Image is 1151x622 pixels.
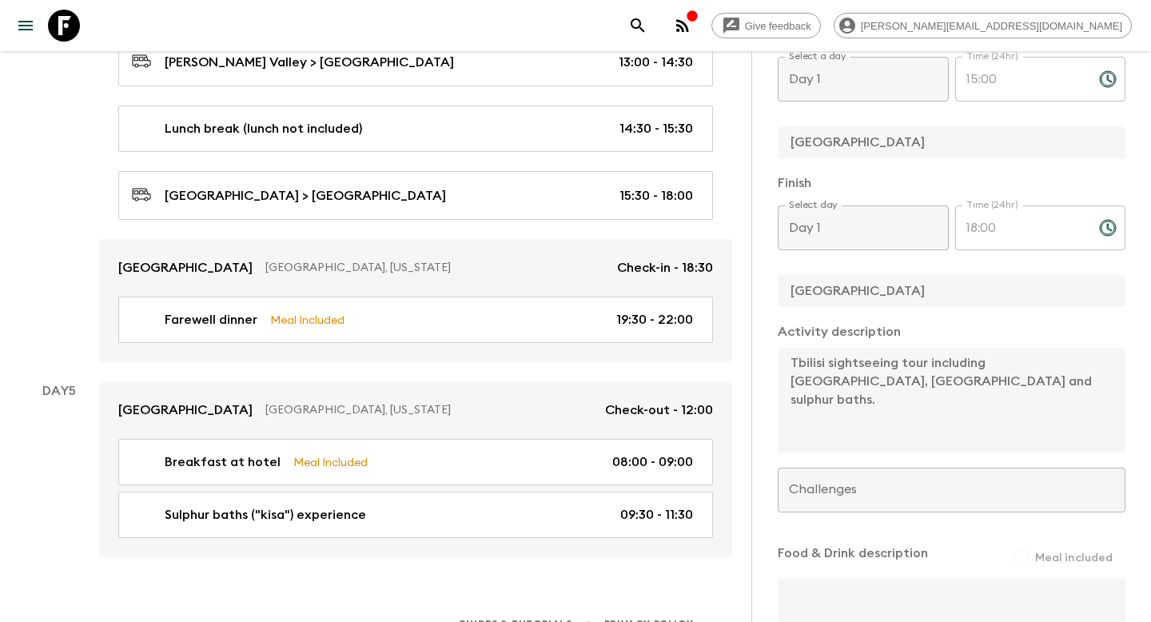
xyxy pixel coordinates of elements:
[165,53,454,72] p: [PERSON_NAME] Valley > [GEOGRAPHIC_DATA]
[293,453,368,471] p: Meal Included
[118,401,253,420] p: [GEOGRAPHIC_DATA]
[165,119,362,138] p: Lunch break (lunch not included)
[966,198,1018,212] label: Time (24hr)
[165,453,281,472] p: Breakfast at hotel
[165,505,366,524] p: Sulphur baths ("kisa") experience
[955,57,1086,102] input: hh:mm
[789,50,846,63] label: Select a day
[622,10,654,42] button: search adventures
[19,381,99,401] p: Day 5
[99,381,732,439] a: [GEOGRAPHIC_DATA][GEOGRAPHIC_DATA], [US_STATE]Check-out - 12:00
[616,310,693,329] p: 19:30 - 22:00
[118,171,713,220] a: [GEOGRAPHIC_DATA] > [GEOGRAPHIC_DATA]15:30 - 18:00
[619,53,693,72] p: 13:00 - 14:30
[711,13,821,38] a: Give feedback
[165,310,257,329] p: Farewell dinner
[118,38,713,86] a: [PERSON_NAME] Valley > [GEOGRAPHIC_DATA]13:00 - 14:30
[10,10,42,42] button: menu
[265,260,604,276] p: [GEOGRAPHIC_DATA], [US_STATE]
[605,401,713,420] p: Check-out - 12:00
[778,348,1113,453] textarea: Tbilisi sightseeing tour including [GEOGRAPHIC_DATA], [GEOGRAPHIC_DATA] and sulphur baths.
[270,311,345,329] p: Meal Included
[617,258,713,277] p: Check-in - 18:30
[778,322,1125,341] p: Activity description
[966,50,1018,63] label: Time (24hr)
[118,439,713,485] a: Breakfast at hotelMeal Included08:00 - 09:00
[118,492,713,538] a: Sulphur baths ("kisa") experience09:30 - 11:30
[165,186,446,205] p: [GEOGRAPHIC_DATA] > [GEOGRAPHIC_DATA]
[789,198,838,212] label: Select day
[118,258,253,277] p: [GEOGRAPHIC_DATA]
[118,106,713,152] a: Lunch break (lunch not included)14:30 - 15:30
[736,20,820,32] span: Give feedback
[620,505,693,524] p: 09:30 - 11:30
[619,186,693,205] p: 15:30 - 18:00
[99,239,732,297] a: [GEOGRAPHIC_DATA][GEOGRAPHIC_DATA], [US_STATE]Check-in - 18:30
[955,205,1086,250] input: hh:mm
[612,453,693,472] p: 08:00 - 09:00
[1035,550,1113,566] span: Meal included
[118,297,713,343] a: Farewell dinnerMeal Included19:30 - 22:00
[619,119,693,138] p: 14:30 - 15:30
[834,13,1132,38] div: [PERSON_NAME][EMAIL_ADDRESS][DOMAIN_NAME]
[852,20,1131,32] span: [PERSON_NAME][EMAIL_ADDRESS][DOMAIN_NAME]
[265,402,592,418] p: [GEOGRAPHIC_DATA], [US_STATE]
[778,544,928,572] p: Food & Drink description
[778,173,1125,193] p: Finish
